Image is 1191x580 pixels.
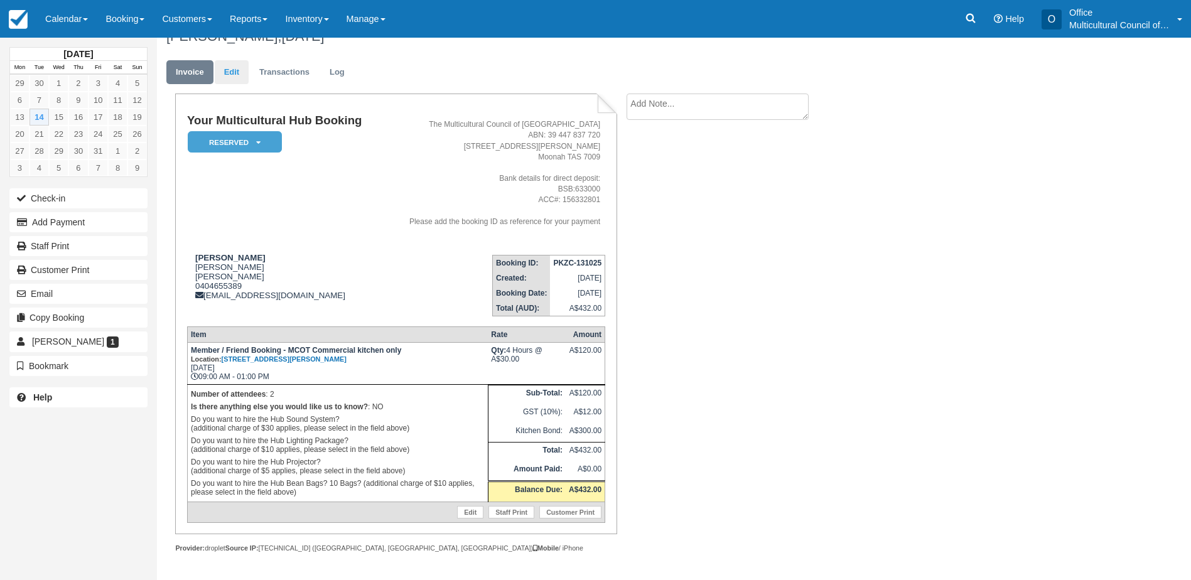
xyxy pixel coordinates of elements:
a: 8 [108,159,127,176]
strong: Mobile [533,544,559,552]
strong: Qty [491,346,506,355]
a: Customer Print [539,506,601,518]
a: [PERSON_NAME] 1 [9,331,148,352]
div: O [1042,9,1062,30]
h1: Your Multicultural Hub Booking [187,114,382,127]
a: 30 [30,75,49,92]
td: [DATE] [550,286,605,301]
button: Copy Booking [9,308,148,328]
th: Tue [30,61,49,75]
a: 6 [68,159,88,176]
a: [STREET_ADDRESS][PERSON_NAME] [222,355,347,363]
strong: PKZC-131025 [553,259,601,267]
a: 13 [10,109,30,126]
td: [DATE] [550,271,605,286]
p: Do you want to hire the Hub Bean Bags? 10 Bags? (additional charge of $10 applies, please select ... [191,477,485,498]
a: 6 [10,92,30,109]
small: Location: [191,355,347,363]
a: Reserved [187,131,278,154]
th: Amount Paid: [488,461,566,481]
a: Edit [457,506,483,518]
a: 25 [108,126,127,142]
a: Staff Print [9,236,148,256]
strong: [PERSON_NAME] [195,253,266,262]
a: 1 [108,142,127,159]
td: A$12.00 [566,404,605,423]
a: 17 [89,109,108,126]
button: Email [9,284,148,304]
strong: [DATE] [63,49,93,59]
th: Created: [493,271,551,286]
a: 5 [127,75,147,92]
a: 3 [10,159,30,176]
strong: Number of attendees [191,390,266,399]
a: 4 [108,75,127,92]
a: 31 [89,142,108,159]
div: A$120.00 [569,346,601,365]
div: [PERSON_NAME] [PERSON_NAME] 0404655389 [EMAIL_ADDRESS][DOMAIN_NAME] [187,253,382,300]
button: Add Payment [9,212,148,232]
a: 1 [49,75,68,92]
a: 23 [68,126,88,142]
a: 12 [127,92,147,109]
td: 4 Hours @ A$30.00 [488,342,566,384]
strong: Is there anything else you would like us to know? [191,402,368,411]
b: Help [33,392,52,402]
button: Check-in [9,188,148,208]
a: 26 [127,126,147,142]
a: 21 [30,126,49,142]
p: Do you want to hire the Hub Sound System? (additional charge of $30 applies, please select in the... [191,413,485,434]
th: Sat [108,61,127,75]
a: 29 [10,75,30,92]
a: 2 [68,75,88,92]
th: Mon [10,61,30,75]
td: Kitchen Bond: [488,423,566,443]
a: Transactions [250,60,319,85]
a: 8 [49,92,68,109]
span: [PERSON_NAME] [32,336,104,346]
a: 29 [49,142,68,159]
p: Multicultural Council of [GEOGRAPHIC_DATA] [1069,19,1170,31]
a: 22 [49,126,68,142]
td: A$0.00 [566,461,605,481]
a: 7 [30,92,49,109]
th: Thu [68,61,88,75]
th: Item [187,326,488,342]
a: 2 [127,142,147,159]
th: Sub-Total: [488,385,566,404]
a: 30 [68,142,88,159]
a: Customer Print [9,260,148,280]
a: Invoice [166,60,213,85]
a: 9 [68,92,88,109]
p: Do you want to hire the Hub Projector? (additional charge of $5 applies, please select in the fie... [191,456,485,477]
img: checkfront-main-nav-mini-logo.png [9,10,28,29]
em: Reserved [188,131,282,153]
a: 27 [10,142,30,159]
td: [DATE] 09:00 AM - 01:00 PM [187,342,488,384]
td: A$300.00 [566,423,605,443]
p: : NO [191,400,485,413]
p: Office [1069,6,1170,19]
th: Balance Due: [488,481,566,502]
div: droplet [TECHNICAL_ID] ([GEOGRAPHIC_DATA], [GEOGRAPHIC_DATA], [GEOGRAPHIC_DATA]) / iPhone [175,544,617,553]
a: Log [320,60,354,85]
a: 20 [10,126,30,142]
span: Help [1005,14,1024,24]
a: 10 [89,92,108,109]
th: Fri [89,61,108,75]
th: Total (AUD): [493,301,551,316]
a: Edit [215,60,249,85]
p: Do you want to hire the Hub Lighting Package? (additional charge of $10 applies, please select in... [191,434,485,456]
a: 15 [49,109,68,126]
a: 28 [30,142,49,159]
strong: A$432.00 [569,485,601,494]
p: : 2 [191,388,485,400]
th: Rate [488,326,566,342]
th: Amount [566,326,605,342]
a: 11 [108,92,127,109]
a: 7 [89,159,108,176]
th: Booking Date: [493,286,551,301]
th: Booking ID: [493,255,551,271]
strong: Source IP: [225,544,259,552]
th: Wed [49,61,68,75]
